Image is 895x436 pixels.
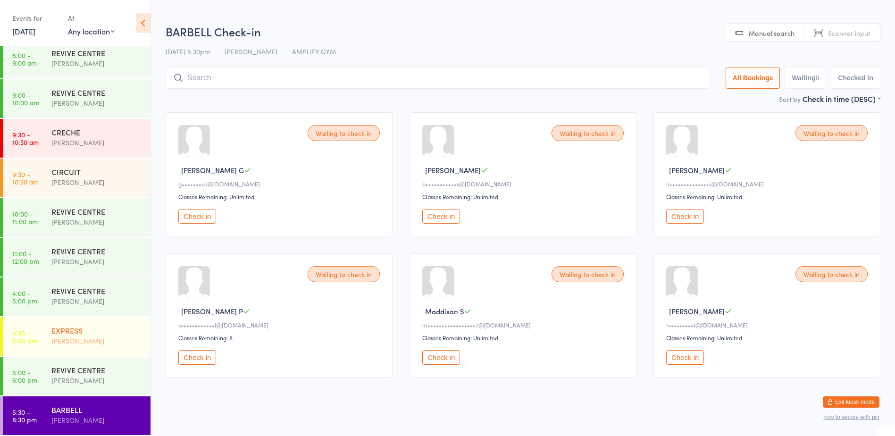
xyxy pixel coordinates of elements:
[51,58,142,69] div: [PERSON_NAME]
[12,10,59,26] div: Events for
[51,217,142,227] div: [PERSON_NAME]
[12,210,38,225] time: 10:00 - 11:00 am
[795,266,868,282] div: Waiting to check in
[422,209,460,224] button: Check in
[3,119,151,158] a: 9:30 -10:30 amCRECHE[PERSON_NAME]
[425,165,481,175] span: [PERSON_NAME]
[51,296,142,307] div: [PERSON_NAME]
[12,329,37,344] time: 4:30 - 5:00 pm
[308,125,380,141] div: Waiting to check in
[816,74,820,82] div: 6
[178,209,216,224] button: Check in
[51,48,142,58] div: REVIVE CENTRE
[292,47,336,56] span: AMPLIFY GYM
[3,317,151,356] a: 4:30 -5:00 pmEXPRESS[PERSON_NAME]
[178,180,383,188] div: g••••••••o@[DOMAIN_NAME]
[51,137,142,148] div: [PERSON_NAME]
[3,357,151,395] a: 5:00 -6:00 pmREVIVE CENTRE[PERSON_NAME]
[12,408,37,423] time: 5:30 - 6:30 pm
[3,198,151,237] a: 10:00 -11:00 amREVIVE CENTRE[PERSON_NAME]
[823,396,879,408] button: Exit kiosk mode
[3,79,151,118] a: 9:00 -10:00 amREVIVE CENTRE[PERSON_NAME]
[12,51,37,67] time: 8:00 - 9:00 am
[51,375,142,386] div: [PERSON_NAME]
[422,180,627,188] div: b•••••••••••s@[DOMAIN_NAME]
[803,93,880,104] div: Check in time (DESC)
[669,306,725,316] span: [PERSON_NAME]
[779,94,801,104] label: Sort by
[68,10,115,26] div: At
[831,67,880,89] button: Checked in
[3,40,151,78] a: 8:00 -9:00 amREVIVE CENTRE[PERSON_NAME]
[795,125,868,141] div: Waiting to check in
[166,67,710,89] input: Search
[308,266,380,282] div: Waiting to check in
[51,98,142,109] div: [PERSON_NAME]
[51,127,142,137] div: CRECHE
[12,289,37,304] time: 4:00 - 5:00 pm
[178,193,383,201] div: Classes Remaining: Unlimited
[785,67,826,89] button: Waiting6
[51,256,142,267] div: [PERSON_NAME]
[181,306,243,316] span: [PERSON_NAME] P
[178,321,383,329] div: s••••••••••••l@[DOMAIN_NAME]
[51,365,142,375] div: REVIVE CENTRE
[726,67,780,89] button: All Bookings
[181,165,244,175] span: [PERSON_NAME] G
[68,26,115,36] div: Any location
[552,266,624,282] div: Waiting to check in
[51,404,142,415] div: BARBELL
[3,396,151,435] a: 5:30 -6:30 pmBARBELL[PERSON_NAME]
[178,334,383,342] div: Classes Remaining: 8
[51,335,142,346] div: [PERSON_NAME]
[422,334,627,342] div: Classes Remaining: Unlimited
[51,285,142,296] div: REVIVE CENTRE
[178,350,216,365] button: Check in
[166,24,880,39] h2: BARBELL Check-in
[666,350,704,365] button: Check in
[51,246,142,256] div: REVIVE CENTRE
[3,277,151,316] a: 4:00 -5:00 pmREVIVE CENTRE[PERSON_NAME]
[666,209,704,224] button: Check in
[666,334,870,342] div: Classes Remaining: Unlimited
[51,415,142,426] div: [PERSON_NAME]
[425,306,464,316] span: Maddison S
[3,159,151,197] a: 9:30 -10:30 amCIRCUIT[PERSON_NAME]
[666,193,870,201] div: Classes Remaining: Unlimited
[823,414,879,420] button: how to secure with pin
[225,47,277,56] span: [PERSON_NAME]
[12,91,39,106] time: 9:00 - 10:00 am
[12,369,37,384] time: 5:00 - 6:00 pm
[12,250,39,265] time: 11:00 - 12:00 pm
[422,321,627,329] div: m•••••••••••••••••7@[DOMAIN_NAME]
[51,177,142,188] div: [PERSON_NAME]
[51,87,142,98] div: REVIVE CENTRE
[51,325,142,335] div: EXPRESS
[749,28,795,38] span: Manual search
[669,165,725,175] span: [PERSON_NAME]
[51,167,142,177] div: CIRCUIT
[51,206,142,217] div: REVIVE CENTRE
[828,28,870,38] span: Scanner input
[12,26,35,36] a: [DATE]
[12,170,39,185] time: 9:30 - 10:30 am
[666,321,870,329] div: t•••••••••1@[DOMAIN_NAME]
[166,47,210,56] span: [DATE] 5:30pm
[422,193,627,201] div: Classes Remaining: Unlimited
[12,131,39,146] time: 9:30 - 10:30 am
[422,350,460,365] button: Check in
[666,180,870,188] div: n••••••••••••••s@[DOMAIN_NAME]
[3,238,151,277] a: 11:00 -12:00 pmREVIVE CENTRE[PERSON_NAME]
[552,125,624,141] div: Waiting to check in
